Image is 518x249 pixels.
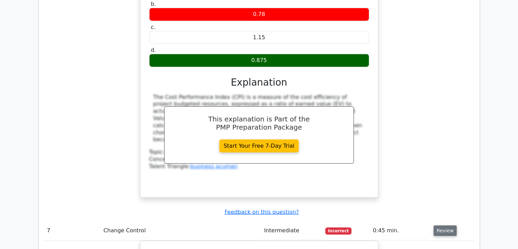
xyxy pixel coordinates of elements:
span: b. [151,1,156,7]
div: 0.78 [149,8,369,21]
h3: Explanation [153,77,365,88]
td: 7 [44,221,101,240]
td: Change Control [101,221,262,240]
a: Start Your Free 7-Day Trial [219,140,299,152]
div: The Cost Performance Index (CPI) is a measure of the cost efficiency of project budgeted resource... [153,94,365,144]
a: business acumen [190,163,237,170]
div: Topic: [149,149,369,156]
div: Talent Triangle: [149,149,369,170]
a: Feedback on this question? [224,209,299,215]
span: Incorrect [325,228,351,234]
span: d. [151,47,156,53]
span: c. [151,24,156,30]
div: 0.875 [149,54,369,67]
div: Concept: [149,156,369,163]
div: 1.15 [149,31,369,44]
button: Review [434,225,457,236]
td: 0:45 min. [370,221,431,240]
td: Intermediate [261,221,323,240]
